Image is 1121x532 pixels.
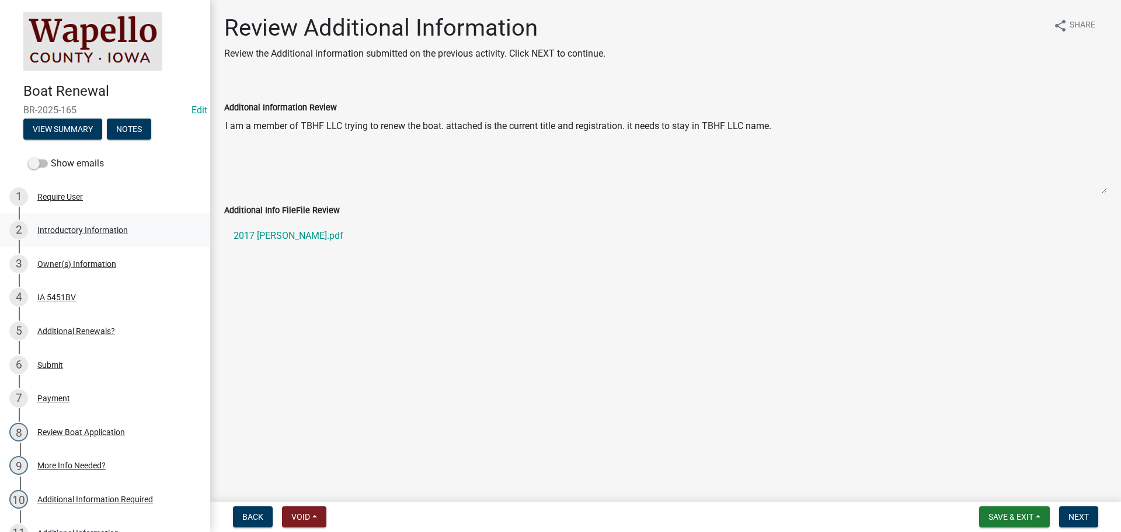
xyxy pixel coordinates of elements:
textarea: I am a member of TBHF LLC trying to renew the boat. attached is the current title and registratio... [224,114,1107,194]
div: 10 [9,490,28,509]
button: Notes [107,119,151,140]
button: Void [282,506,326,527]
div: Require User [37,193,83,201]
div: 8 [9,423,28,441]
button: Save & Exit [979,506,1050,527]
div: Owner(s) Information [37,260,116,268]
div: Additional Renewals? [37,327,115,335]
wm-modal-confirm: Summary [23,125,102,134]
p: Review the Additional information submitted on the previous activity. Click NEXT to continue. [224,47,605,61]
div: Introductory Information [37,226,128,234]
div: 1 [9,187,28,206]
span: Next [1068,512,1089,521]
span: Void [291,512,310,521]
div: 5 [9,322,28,340]
button: Next [1059,506,1098,527]
img: Wapello County, Iowa [23,12,162,71]
i: share [1053,19,1067,33]
wm-modal-confirm: Notes [107,125,151,134]
span: BR-2025-165 [23,105,187,116]
div: 6 [9,356,28,374]
div: 3 [9,255,28,273]
label: Additional Info FileFile Review [224,207,340,215]
div: 2 [9,221,28,239]
div: 9 [9,456,28,475]
h1: Review Additional Information [224,14,605,42]
div: IA 5451BV [37,293,76,301]
button: shareShare [1044,14,1105,37]
wm-modal-confirm: Edit Application Number [192,105,207,116]
div: 4 [9,288,28,307]
a: Edit [192,105,207,116]
h4: Boat Renewal [23,83,201,100]
div: Submit [37,361,63,369]
span: Back [242,512,263,521]
div: More Info Needed? [37,461,106,470]
div: Additional Information Required [37,495,153,503]
a: 2017 [PERSON_NAME].pdf [224,222,1107,250]
button: Back [233,506,273,527]
div: Review Boat Application [37,428,125,436]
label: Show emails [28,157,104,171]
label: Additonal Information Review [224,104,337,112]
span: Share [1070,19,1095,33]
button: View Summary [23,119,102,140]
div: Payment [37,394,70,402]
span: Save & Exit [988,512,1033,521]
div: 7 [9,389,28,408]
